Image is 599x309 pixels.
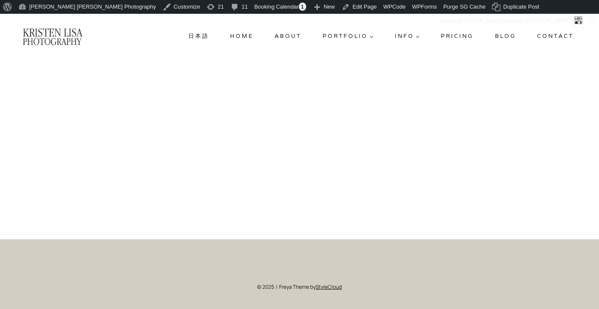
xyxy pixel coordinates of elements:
[185,28,212,44] a: 日本語
[33,283,567,291] p: © 2025 | Freya Theme by
[437,14,586,28] a: Howdy,
[395,32,420,41] span: Info
[458,17,572,24] span: [PERSON_NAME].masato.[PERSON_NAME]
[491,28,519,44] a: Blog
[316,283,342,290] a: StyleCloud
[391,28,423,44] a: Info
[534,28,577,44] a: Contact
[22,27,83,46] img: Kristen Lisa Photography
[319,28,377,44] a: Portfolio
[323,32,373,41] span: Portfolio
[227,28,257,44] a: Home
[271,28,305,44] a: About
[185,28,577,44] nav: Primary
[437,28,477,44] a: Pricing
[299,3,306,11] span: 1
